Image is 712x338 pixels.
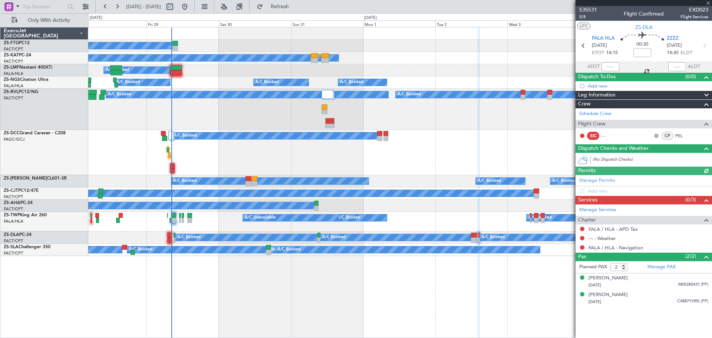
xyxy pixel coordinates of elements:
span: ZZZZ [667,35,679,42]
span: ZS-DLA [635,23,653,31]
a: FACT/CPT [4,194,23,200]
span: ZS-TWP [4,213,20,217]
div: A/C Booked [256,77,279,88]
span: ALDT [688,63,700,70]
span: EXD023 [680,6,708,14]
span: M00280431 (PP) [678,282,708,288]
div: A/C Booked [174,130,197,141]
a: ZS-SLAChallenger 350 [4,245,50,249]
a: ZS-DLAPC-24 [4,233,32,237]
div: Tue 2 [435,20,508,27]
span: ZS-FTG [4,41,19,45]
div: Thu 28 [75,20,147,27]
span: ZS-[PERSON_NAME] [4,176,47,181]
a: FAGC/GCJ [4,137,24,142]
span: C4887YHRK (PP) [677,298,708,305]
span: [DATE] - [DATE] [126,3,161,10]
span: ZS-SLA [4,245,19,249]
div: A/C Booked [129,244,152,255]
a: ZS-KATPC-24 [4,53,31,58]
span: [DATE] [667,42,682,49]
div: [PERSON_NAME] [589,275,628,282]
span: FALA HLA [592,35,614,42]
div: A/C Booked [398,89,421,100]
span: 00:30 [636,41,648,48]
div: A/C Booked [552,175,576,187]
span: Refresh [264,4,296,9]
div: A/C Booked [322,232,346,243]
a: FACT/CPT [4,46,23,52]
div: A/C Unavailable [245,212,276,223]
a: FACT/CPT [4,238,23,244]
a: FALA/HLA [4,71,23,76]
button: Refresh [253,1,298,13]
span: (0/3) [685,196,696,204]
span: 5/8 [579,14,597,20]
a: PEL [675,132,692,139]
a: ZS-NGSCitation Ultra [4,78,48,82]
span: 14:15 [606,49,618,57]
a: FALA / HLA - Navigation [589,245,643,251]
span: Dispatch Checks and Weather [578,144,649,153]
span: ZS-AHA [4,201,20,205]
a: ZS-LMFNextant 400XTi [4,65,52,70]
div: - - [601,132,618,139]
label: Planned PAX [579,263,607,271]
a: FACT/CPT [4,95,23,101]
a: Schedule Crew [579,110,612,118]
a: ZS-FTGPC12 [4,41,30,45]
div: A/C Booked [277,244,301,255]
div: A/C Booked [116,77,140,88]
a: FACT/CPT [4,250,23,256]
span: ATOT [587,63,600,70]
a: ZS-TWPKing Air 260 [4,213,47,217]
div: Sat 30 [219,20,291,27]
a: FALA/HLA [4,219,23,224]
a: ZS-CJTPC12/47E [4,188,39,193]
span: [DATE] [589,282,601,288]
span: Flight Crew [578,120,606,128]
div: A/C Booked [262,244,286,255]
span: [DATE] [589,299,601,305]
a: FALA / HLA - APD Tax [589,226,638,232]
span: (2/2) [685,252,696,260]
div: A/C Booked [337,212,360,223]
div: Fri 29 [146,20,219,27]
a: FACT/CPT [4,59,23,64]
span: Only With Activity [19,18,78,23]
span: ZS-KAT [4,53,19,58]
span: (0/0) [685,73,696,81]
span: ZS-CJT [4,188,18,193]
div: (No Dispatch Checks) [593,157,712,164]
div: Add new [588,83,708,89]
div: A/C Booked [340,77,363,88]
div: [PERSON_NAME] [589,291,628,299]
div: SIC [587,132,599,140]
a: FALA/HLA [4,83,23,89]
a: FACT/CPT [4,206,23,212]
a: ZS-DCCGrand Caravan - C208 [4,131,66,135]
a: ZS-AHAPC-24 [4,201,33,205]
span: Crew [578,100,591,108]
div: [DATE] [90,15,102,21]
a: Manage Services [579,206,616,214]
span: Charter [578,216,596,224]
div: Flight Confirmed [624,10,664,18]
div: A/C Booked [173,175,197,187]
div: A/C Booked [106,65,129,76]
div: A/C Booked [177,232,201,243]
button: UTC [577,23,590,29]
div: A/C Booked [528,212,552,223]
a: --- - Weather [589,235,616,242]
div: A/C Booked [478,175,501,187]
div: CP [661,132,673,140]
div: A/C Booked [108,89,131,100]
span: ZS-NGS [4,78,20,82]
div: [DATE] [364,15,377,21]
button: Only With Activity [8,14,80,26]
span: ZS-DLA [4,233,19,237]
span: ZS-DCC [4,131,20,135]
a: ZS-RVLPC12/NG [4,90,38,94]
span: ZS-LMF [4,65,19,70]
input: Trip Number [23,1,65,12]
